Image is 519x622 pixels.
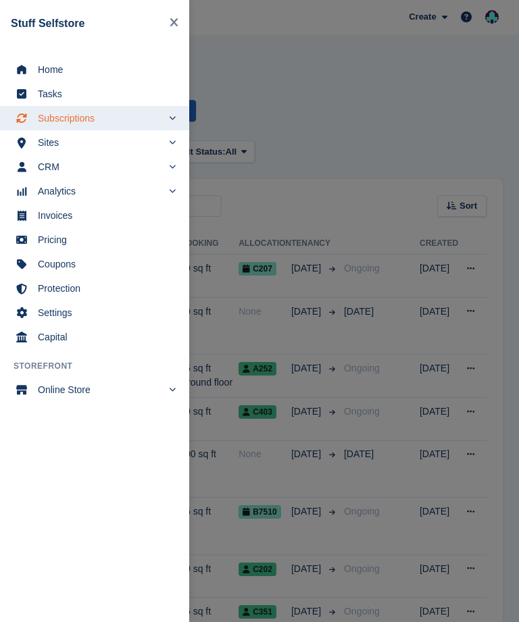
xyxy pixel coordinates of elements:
div: Stuff Selfstore [11,16,164,32]
span: Pricing [38,230,169,249]
span: Coupons [38,255,169,274]
span: Analytics [38,182,162,201]
button: Close navigation [164,11,184,36]
span: CRM [38,157,162,176]
span: Sites [38,133,162,152]
span: Online Store [38,380,162,399]
span: Capital [38,328,169,346]
span: Tasks [38,84,169,103]
span: Protection [38,279,169,298]
span: Subscriptions [38,109,162,128]
span: Invoices [38,206,169,225]
span: Storefront [14,360,189,372]
span: Home [38,60,169,79]
span: Settings [38,303,169,322]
